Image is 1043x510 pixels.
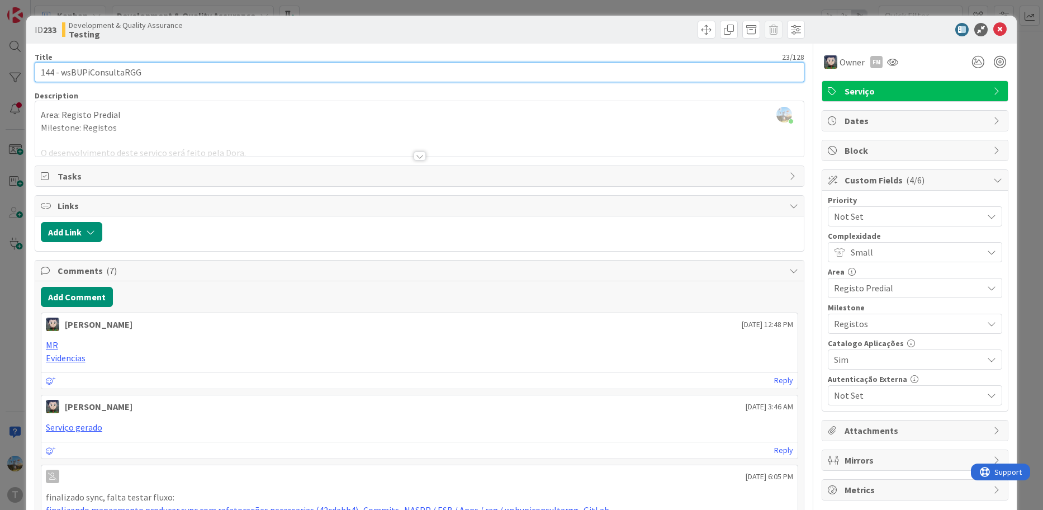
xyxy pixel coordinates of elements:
p: Milestone: Registos [41,121,799,134]
span: Support [23,2,51,15]
input: type card name here... [35,62,805,82]
b: 233 [43,24,56,35]
p: Area: Registo Predial [41,108,799,121]
span: Not Set [834,388,977,403]
span: ( 4/6 ) [906,174,925,186]
span: [DATE] 3:46 AM [746,401,793,413]
span: Tasks [58,169,784,183]
div: Catalogo Aplicações [828,339,1002,347]
a: Reply [774,443,793,457]
span: Mirrors [845,454,988,467]
span: Sim [834,352,977,367]
button: Add Comment [41,287,113,307]
a: Serviço gerado [46,422,102,433]
img: rbRSAc01DXEKpQIPCc1LpL06ElWUjD6K.png [776,107,792,122]
div: Autenticação Externa [828,375,1002,383]
a: Evidencias [46,352,86,363]
span: Not Set [834,209,977,224]
label: Title [35,52,53,62]
span: Development & Quality Assurance [69,21,183,30]
div: Complexidade [828,232,1002,240]
a: MR [46,339,58,351]
div: [PERSON_NAME] [65,400,132,413]
span: Comments [58,264,784,277]
span: Description [35,91,78,101]
span: Metrics [845,483,988,497]
div: FM [870,56,883,68]
div: 23 / 128 [56,52,805,62]
div: Area [828,268,1002,276]
span: [DATE] 6:05 PM [746,471,793,483]
span: Registos [834,316,977,332]
img: LS [46,400,59,413]
span: ( 7 ) [106,265,117,276]
span: Custom Fields [845,173,988,187]
span: [DATE] 12:48 PM [742,319,793,330]
img: LS [46,318,59,331]
span: Serviço [845,84,988,98]
button: Add Link [41,222,102,242]
span: Dates [845,114,988,127]
span: Small [851,244,977,260]
span: Attachments [845,424,988,437]
img: LS [824,55,837,69]
div: Priority [828,196,1002,204]
p: finalizado sync, falta testar fluxo: [46,491,794,504]
a: Reply [774,374,793,388]
span: Owner [840,55,865,69]
b: Testing [69,30,183,39]
span: Links [58,199,784,212]
div: [PERSON_NAME] [65,318,132,331]
div: Milestone [828,304,1002,311]
span: ID [35,23,56,36]
span: Block [845,144,988,157]
span: Registo Predial [834,280,977,296]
